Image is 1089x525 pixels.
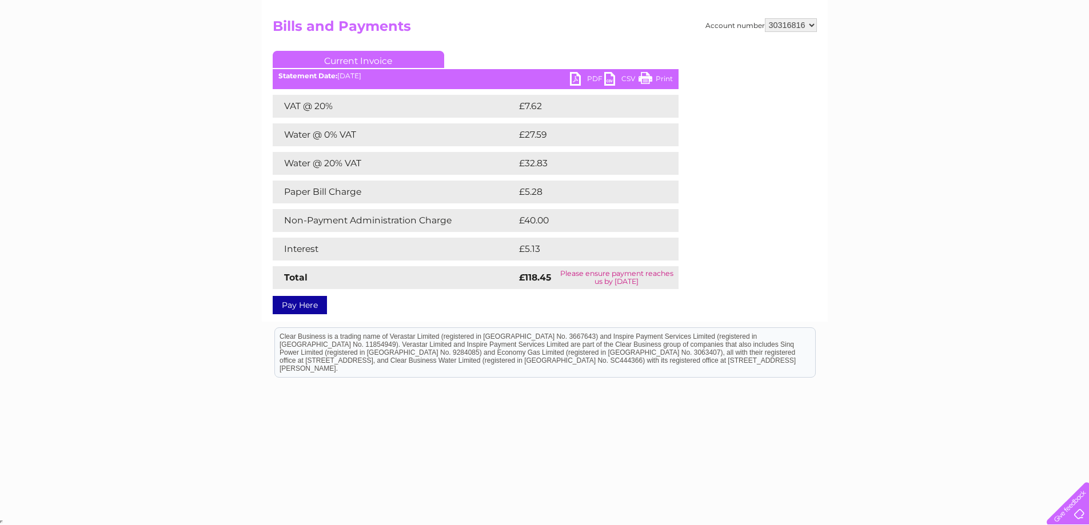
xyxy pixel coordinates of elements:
a: CSV [604,72,639,89]
a: Pay Here [273,296,327,314]
td: £27.59 [516,123,655,146]
a: Water [888,49,910,57]
a: Contact [1013,49,1041,57]
a: Energy [916,49,942,57]
td: £5.28 [516,181,652,203]
a: Current Invoice [273,51,444,68]
td: Non-Payment Administration Charge [273,209,516,232]
b: Statement Date: [278,71,337,80]
a: PDF [570,72,604,89]
td: Paper Bill Charge [273,181,516,203]
a: Telecoms [948,49,983,57]
td: Interest [273,238,516,261]
td: Water @ 20% VAT [273,152,516,175]
a: Print [639,72,673,89]
td: £5.13 [516,238,650,261]
a: Log out [1051,49,1078,57]
td: Please ensure payment reaches us by [DATE] [555,266,679,289]
strong: Total [284,272,308,283]
strong: £118.45 [519,272,551,283]
td: VAT @ 20% [273,95,516,118]
div: Account number [705,18,817,32]
td: £32.83 [516,152,655,175]
div: [DATE] [273,72,679,80]
a: 0333 014 3131 [873,6,952,20]
a: Blog [990,49,1006,57]
td: £7.62 [516,95,652,118]
h2: Bills and Payments [273,18,817,40]
td: Water @ 0% VAT [273,123,516,146]
td: £40.00 [516,209,656,232]
div: Clear Business is a trading name of Verastar Limited (registered in [GEOGRAPHIC_DATA] No. 3667643... [275,6,815,55]
img: logo.png [38,30,97,65]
